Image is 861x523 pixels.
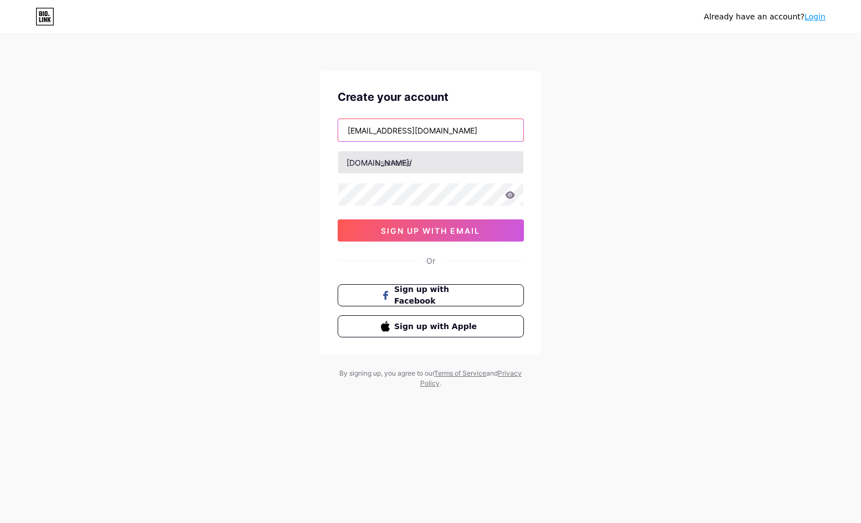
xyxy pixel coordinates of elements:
[434,369,486,377] a: Terms of Service
[337,368,525,388] div: By signing up, you agree to our and .
[381,226,480,235] span: sign up with email
[394,284,480,307] span: Sign up with Facebook
[338,119,523,141] input: Email
[347,157,412,168] div: [DOMAIN_NAME]/
[338,219,524,242] button: sign up with email
[338,89,524,105] div: Create your account
[804,12,826,21] a: Login
[338,315,524,337] button: Sign up with Apple
[338,151,523,173] input: username
[704,11,826,23] div: Already have an account?
[426,255,435,266] div: Or
[338,284,524,306] button: Sign up with Facebook
[394,321,480,332] span: Sign up with Apple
